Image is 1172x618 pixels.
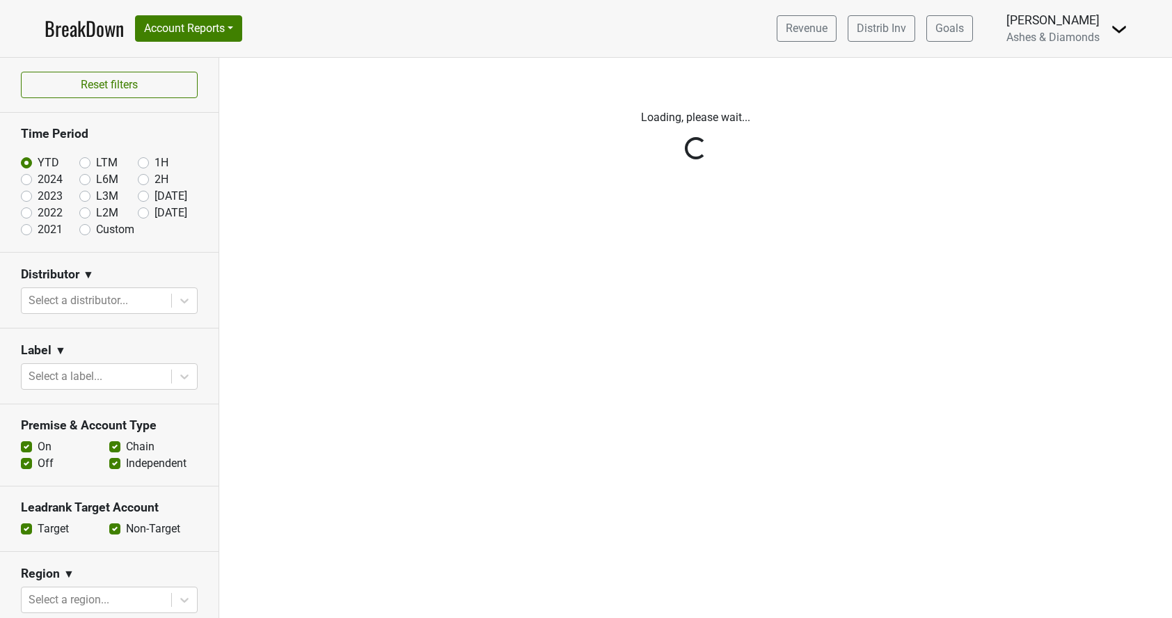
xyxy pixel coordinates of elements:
span: Ashes & Diamonds [1006,31,1100,44]
a: Goals [926,15,973,42]
a: Distrib Inv [848,15,915,42]
a: Revenue [777,15,837,42]
a: BreakDown [45,14,124,43]
div: [PERSON_NAME] [1006,11,1100,29]
img: Dropdown Menu [1111,21,1127,38]
p: Loading, please wait... [310,109,1082,126]
button: Account Reports [135,15,242,42]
